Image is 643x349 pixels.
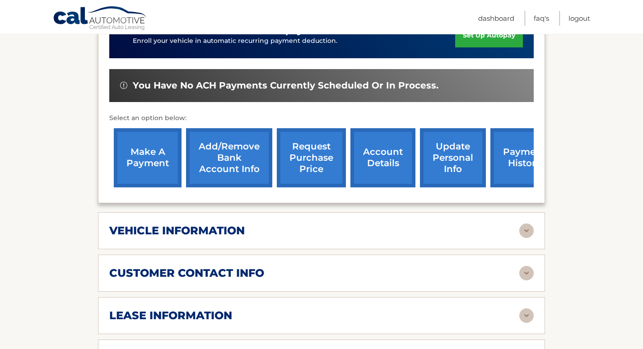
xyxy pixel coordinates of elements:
[109,224,245,237] h2: vehicle information
[568,11,590,26] a: Logout
[114,128,182,187] a: make a payment
[277,128,346,187] a: request purchase price
[109,113,534,124] p: Select an option below:
[120,82,127,89] img: alert-white.svg
[109,266,264,280] h2: customer contact info
[534,11,549,26] a: FAQ's
[53,6,148,32] a: Cal Automotive
[455,23,523,47] a: set up autopay
[519,223,534,238] img: accordion-rest.svg
[490,128,558,187] a: payment history
[350,128,415,187] a: account details
[478,11,514,26] a: Dashboard
[420,128,486,187] a: update personal info
[133,80,438,91] span: You have no ACH payments currently scheduled or in process.
[519,266,534,280] img: accordion-rest.svg
[519,308,534,323] img: accordion-rest.svg
[133,36,455,46] p: Enroll your vehicle in automatic recurring payment deduction.
[186,128,272,187] a: Add/Remove bank account info
[109,309,232,322] h2: lease information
